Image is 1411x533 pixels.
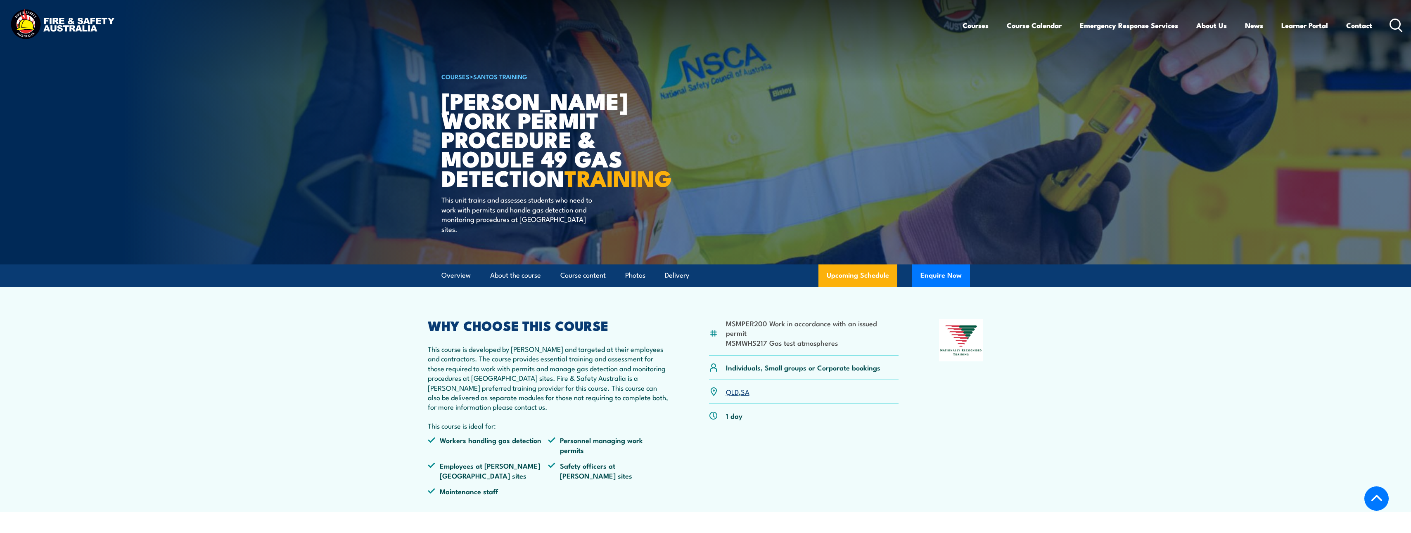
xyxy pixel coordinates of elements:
li: Employees at [PERSON_NAME][GEOGRAPHIC_DATA] sites [428,461,548,480]
li: Personnel managing work permits [548,435,669,455]
p: Individuals, Small groups or Corporate bookings [726,363,880,372]
a: Emergency Response Services [1080,14,1178,36]
a: About Us [1196,14,1227,36]
a: Courses [963,14,989,36]
a: SA [741,387,749,396]
h1: [PERSON_NAME] Work Permit Procedure & Module 49 Gas Detection [441,91,645,187]
a: Upcoming Schedule [818,264,897,287]
strong: TRAINING [564,160,672,194]
p: This unit trains and assesses students who need to work with permits and handle gas detection and... [441,195,592,233]
a: Overview [441,264,471,286]
a: Contact [1346,14,1372,36]
a: QLD [726,387,739,396]
a: About the course [490,264,541,286]
h2: WHY CHOOSE THIS COURSE [428,319,669,331]
a: Learner Portal [1281,14,1328,36]
p: , [726,387,749,396]
a: Photos [625,264,645,286]
p: This course is ideal for: [428,421,669,430]
a: News [1245,14,1263,36]
li: MSMPER200 Work in accordance with an issued permit [726,318,899,338]
a: Course Calendar [1007,14,1062,36]
li: Workers handling gas detection [428,435,548,455]
img: Nationally Recognised Training logo. [939,319,984,361]
a: Santos Training [473,72,527,81]
p: 1 day [726,411,742,420]
li: MSMWHS217 Gas test atmospheres [726,338,899,347]
a: Delivery [665,264,689,286]
button: Enquire Now [912,264,970,287]
li: Maintenance staff [428,486,548,496]
li: Safety officers at [PERSON_NAME] sites [548,461,669,480]
h6: > [441,71,645,81]
a: Course content [560,264,606,286]
p: This course is developed by [PERSON_NAME] and targeted at their employees and contractors. The co... [428,344,669,412]
a: COURSES [441,72,470,81]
